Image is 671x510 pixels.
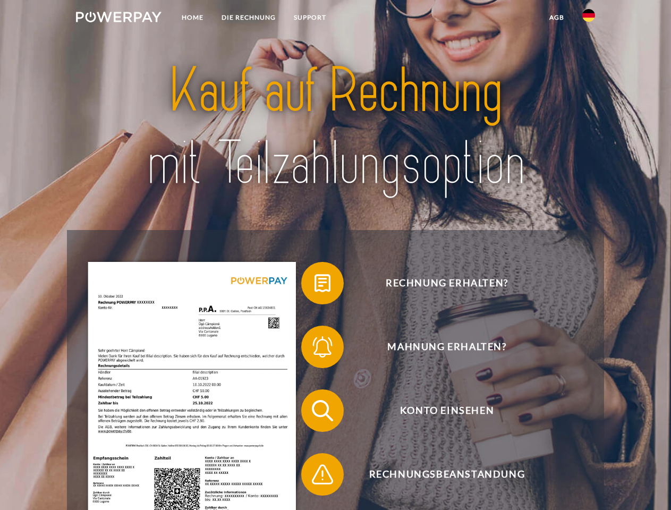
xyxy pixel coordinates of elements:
a: DIE RECHNUNG [213,8,285,27]
button: Rechnungsbeanstandung [301,453,577,496]
img: qb_search.svg [309,397,336,424]
button: Konto einsehen [301,389,577,432]
span: Rechnungsbeanstandung [317,453,577,496]
img: qb_bell.svg [309,334,336,360]
button: Mahnung erhalten? [301,326,577,368]
img: logo-powerpay-white.svg [76,12,162,22]
a: Home [173,8,213,27]
a: agb [540,8,573,27]
img: title-powerpay_de.svg [101,51,570,203]
span: Konto einsehen [317,389,577,432]
span: Mahnung erhalten? [317,326,577,368]
img: de [582,9,595,22]
span: Rechnung erhalten? [317,262,577,304]
img: qb_bill.svg [309,270,336,296]
button: Rechnung erhalten? [301,262,577,304]
a: SUPPORT [285,8,335,27]
img: qb_warning.svg [309,461,336,488]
